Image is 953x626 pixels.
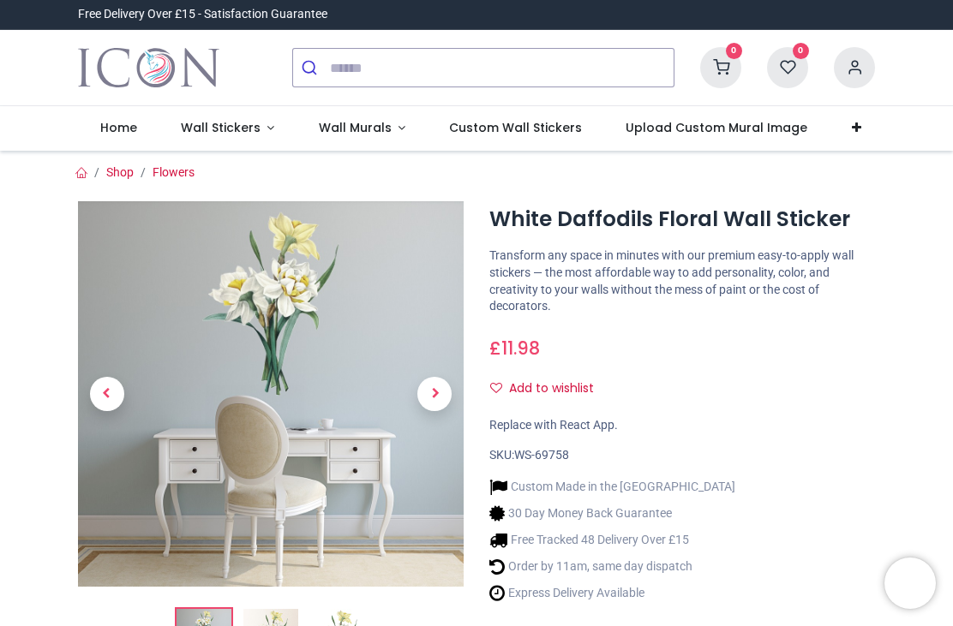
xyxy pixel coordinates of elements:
sup: 0 [793,43,809,59]
div: SKU: [489,447,875,464]
div: Replace with React App. [489,417,875,434]
span: Previous [90,377,124,411]
span: Custom Wall Stickers [449,119,582,136]
iframe: Brevo live chat [884,557,936,609]
p: Transform any space in minutes with our premium easy-to-apply wall stickers — the most affordable... [489,247,875,314]
sup: 0 [726,43,742,59]
li: Express Delivery Available [489,584,735,602]
span: 11.98 [501,336,540,361]
iframe: Customer reviews powered by Trustpilot [515,6,875,23]
a: Previous [78,259,136,529]
span: Wall Stickers [181,119,261,136]
button: Submit [293,49,330,86]
div: Free Delivery Over £15 - Satisfaction Guarantee [78,6,327,23]
li: Custom Made in the [GEOGRAPHIC_DATA] [489,478,735,496]
li: Order by 11am, same day dispatch [489,557,735,575]
img: Icon Wall Stickers [78,44,219,92]
span: WS-69758 [514,448,569,462]
a: Wall Murals [297,106,428,151]
h1: White Daffodils Floral Wall Sticker [489,205,875,234]
span: Next [417,377,452,411]
span: Upload Custom Mural Image [626,119,807,136]
span: Wall Murals [319,119,392,136]
i: Add to wishlist [490,382,502,394]
li: Free Tracked 48 Delivery Over £15 [489,531,735,549]
a: Flowers [153,165,195,179]
a: 0 [700,60,741,74]
a: Next [406,259,465,529]
a: Wall Stickers [159,106,297,151]
button: Add to wishlistAdd to wishlist [489,374,608,403]
img: White Daffodils Floral Wall Sticker [78,201,464,587]
a: 0 [767,60,808,74]
li: 30 Day Money Back Guarantee [489,504,735,522]
a: Shop [106,165,134,179]
span: Home [100,119,137,136]
span: £ [489,336,540,361]
a: Logo of Icon Wall Stickers [78,44,219,92]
